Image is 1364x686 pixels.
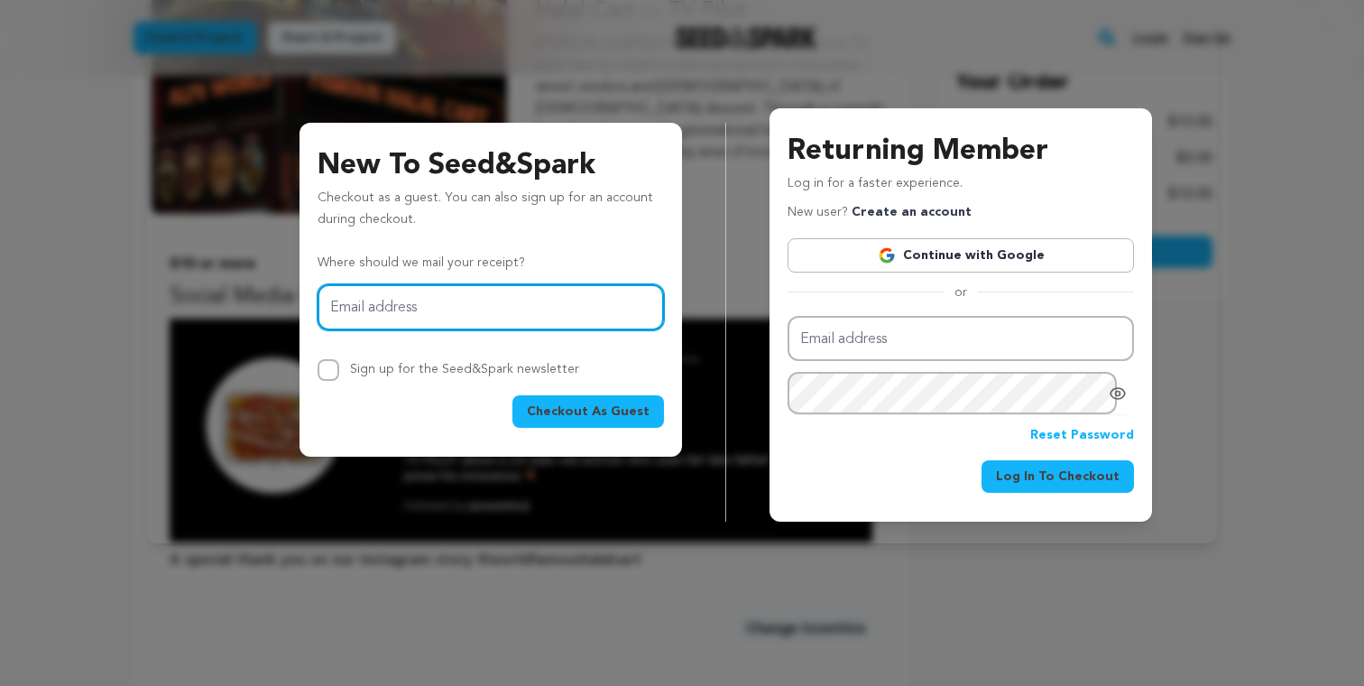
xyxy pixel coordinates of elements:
[788,130,1134,173] h3: Returning Member
[788,316,1134,362] input: Email address
[527,403,650,421] span: Checkout As Guest
[512,395,664,428] button: Checkout As Guest
[318,253,664,274] p: Where should we mail your receipt?
[878,246,896,264] img: Google logo
[350,363,579,375] label: Sign up for the Seed&Spark newsletter
[1109,385,1127,403] a: Show password as plain text. Warning: this will display your password on the screen.
[852,206,972,218] a: Create an account
[318,284,664,330] input: Email address
[788,173,1134,202] p: Log in for a faster experience.
[996,468,1120,486] span: Log In To Checkout
[1030,425,1134,447] a: Reset Password
[982,460,1134,493] button: Log In To Checkout
[788,238,1134,273] a: Continue with Google
[788,202,972,224] p: New user?
[318,188,664,238] p: Checkout as a guest. You can also sign up for an account during checkout.
[318,144,664,188] h3: New To Seed&Spark
[944,283,978,301] span: or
